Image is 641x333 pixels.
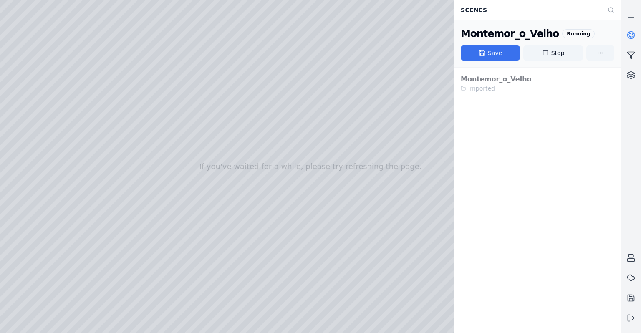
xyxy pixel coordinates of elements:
button: Stop [523,45,583,61]
div: Stop or save the current scene before opening another one [454,68,621,99]
div: Scenes [456,2,603,18]
button: Save [461,45,520,61]
div: Running [562,29,595,38]
div: Montemor_o_Velho [461,27,559,40]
